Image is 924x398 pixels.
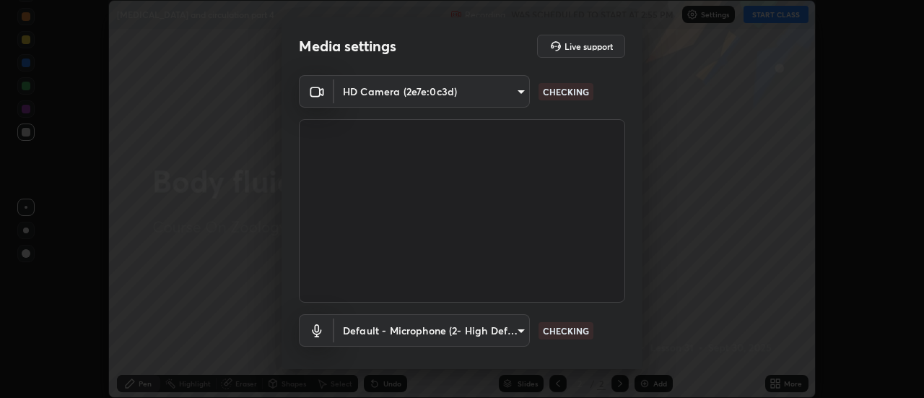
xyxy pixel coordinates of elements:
[565,42,613,51] h5: Live support
[543,85,589,98] p: CHECKING
[334,75,530,108] div: HD Camera (2e7e:0c3d)
[334,314,530,347] div: HD Camera (2e7e:0c3d)
[299,37,396,56] h2: Media settings
[543,324,589,337] p: CHECKING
